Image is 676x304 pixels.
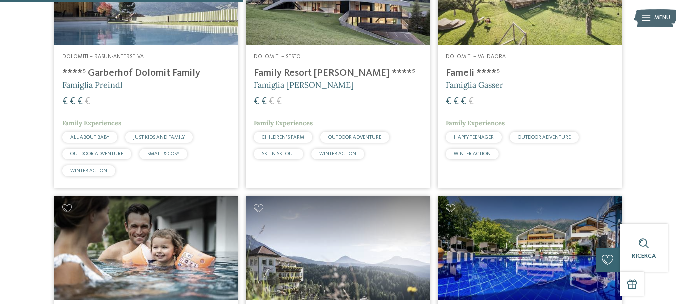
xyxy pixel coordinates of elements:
[518,135,571,140] span: OUTDOOR ADVENTURE
[328,135,381,140] span: OUTDOOR ADVENTURE
[261,97,267,107] span: €
[446,119,505,127] span: Family Experiences
[62,97,68,107] span: €
[246,196,430,300] img: Adventure Family Hotel Maria ****
[454,135,494,140] span: HAPPY TEENAGER
[54,196,238,300] img: Cercate un hotel per famiglie? Qui troverete solo i migliori!
[254,97,259,107] span: €
[70,135,109,140] span: ALL ABOUT BABY
[438,196,622,300] img: Familien Wellness Residence Tyrol ****
[85,97,90,107] span: €
[70,151,123,156] span: OUTDOOR ADVENTURE
[254,80,354,90] span: Famiglia [PERSON_NAME]
[147,151,179,156] span: SMALL & COSY
[446,54,506,60] span: Dolomiti – Valdaora
[262,151,295,156] span: SKI-IN SKI-OUT
[446,97,451,107] span: €
[62,80,122,90] span: Famiglia Preindl
[454,151,491,156] span: WINTER ACTION
[632,253,656,259] span: Ricerca
[468,97,474,107] span: €
[446,80,503,90] span: Famiglia Gasser
[453,97,459,107] span: €
[254,54,301,60] span: Dolomiti – Sesto
[62,119,121,127] span: Family Experiences
[269,97,274,107] span: €
[461,97,466,107] span: €
[77,97,83,107] span: €
[262,135,304,140] span: CHILDREN’S FARM
[70,168,107,173] span: WINTER ACTION
[319,151,356,156] span: WINTER ACTION
[276,97,282,107] span: €
[133,135,185,140] span: JUST KIDS AND FAMILY
[70,97,75,107] span: €
[62,54,144,60] span: Dolomiti – Rasun-Anterselva
[254,67,422,79] h4: Family Resort [PERSON_NAME] ****ˢ
[254,119,313,127] span: Family Experiences
[62,67,230,79] h4: ****ˢ Garberhof Dolomit Family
